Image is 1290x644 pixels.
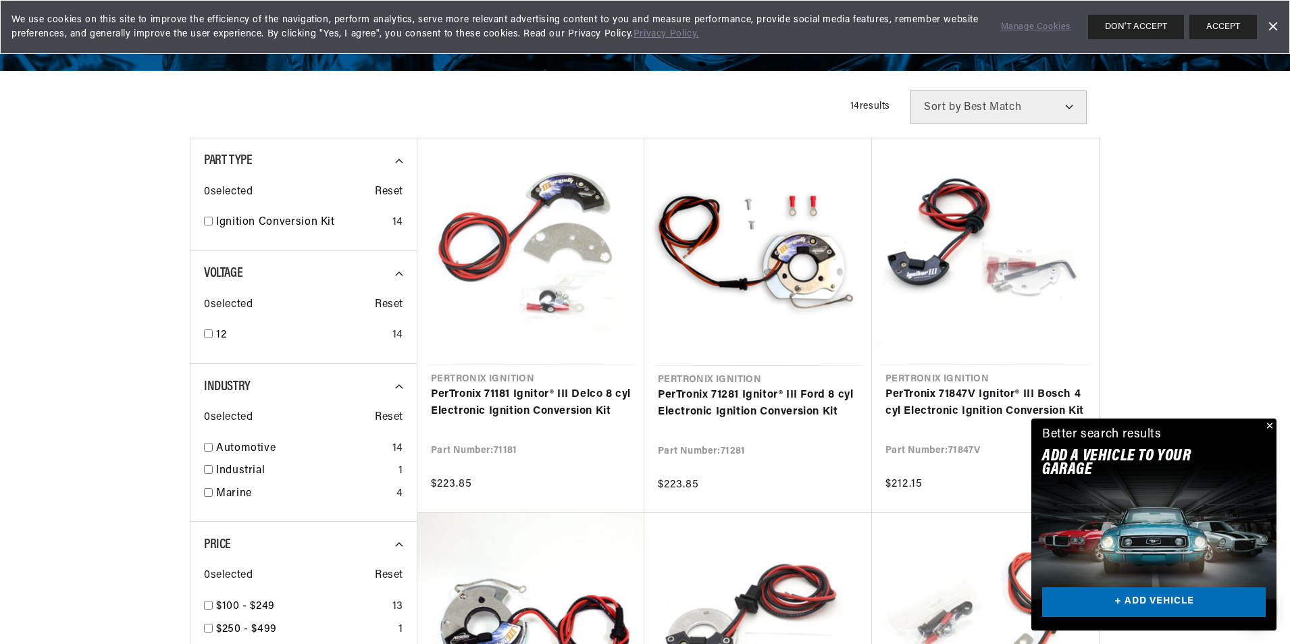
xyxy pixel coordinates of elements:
span: 0 selected [204,184,253,201]
a: Industrial [216,462,393,480]
div: 14 [392,440,403,458]
a: PerTronix 71281 Ignitor® III Ford 8 cyl Electronic Ignition Conversion Kit [658,387,858,421]
a: Manage Cookies [1001,20,1070,34]
span: Reset [375,296,403,314]
span: Part Type [204,154,252,167]
div: 14 [392,327,403,344]
div: Better search results [1042,425,1162,445]
span: $250 - $499 [216,624,277,635]
div: 14 [392,214,403,232]
span: Reset [375,567,403,585]
a: PerTronix 71181 Ignitor® III Delco 8 cyl Electronic Ignition Conversion Kit [431,386,631,421]
a: Dismiss Banner [1262,17,1283,37]
a: Marine [216,485,391,503]
div: 4 [396,485,403,503]
span: We use cookies on this site to improve the efficiency of the navigation, perform analytics, serve... [11,13,982,41]
div: 1 [398,462,403,480]
button: ACCEPT [1189,15,1257,39]
span: 14 results [850,101,890,111]
span: Industry [204,380,251,394]
span: 0 selected [204,296,253,314]
select: Sort by [910,90,1087,124]
div: 1 [398,621,403,639]
button: DON'T ACCEPT [1088,15,1184,39]
span: $100 - $249 [216,601,275,612]
span: Sort by [924,102,961,113]
span: 0 selected [204,567,253,585]
h2: Add A VEHICLE to your garage [1042,450,1232,477]
a: Automotive [216,440,387,458]
span: Price [204,538,231,552]
span: Reset [375,409,403,427]
a: 12 [216,327,387,344]
a: + ADD VEHICLE [1042,587,1266,618]
button: Close [1260,419,1276,435]
a: Privacy Policy. [634,29,699,39]
a: Ignition Conversion Kit [216,214,387,232]
span: Reset [375,184,403,201]
span: Voltage [204,267,242,280]
span: 0 selected [204,409,253,427]
div: 13 [392,598,403,616]
a: PerTronix 71847V Ignitor® III Bosch 4 cyl Electronic Ignition Conversion Kit [885,386,1085,421]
